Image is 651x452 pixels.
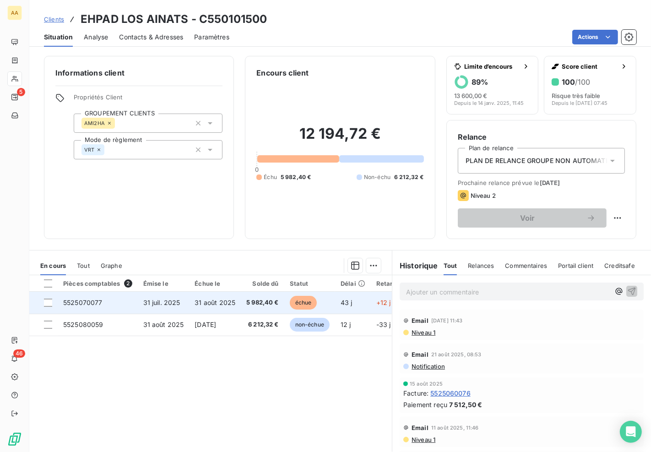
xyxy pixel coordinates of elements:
[195,280,235,287] div: Échue le
[195,321,216,328] span: [DATE]
[63,299,103,306] span: 5525070077
[40,262,66,269] span: En cours
[620,421,642,443] div: Open Intercom Messenger
[341,299,353,306] span: 43 j
[449,400,483,409] span: 7 512,50 €
[44,15,64,24] a: Clients
[412,424,429,431] span: Email
[63,321,103,328] span: 5525080059
[403,388,429,398] span: Facture :
[469,214,586,222] span: Voir
[124,279,132,288] span: 2
[376,280,406,287] div: Retard
[7,5,22,20] div: AA
[101,262,122,269] span: Graphe
[341,321,351,328] span: 12 j
[84,120,105,126] span: AMI2HA
[7,432,22,447] img: Logo LeanPay
[376,299,391,306] span: +12 j
[471,192,496,199] span: Niveau 2
[464,63,519,70] span: Limite d’encours
[411,363,445,370] span: Notification
[454,92,487,99] span: 13 600,00 €
[431,352,482,357] span: 21 août 2025, 08:53
[44,16,64,23] span: Clients
[444,262,457,269] span: Tout
[392,260,438,271] h6: Historique
[431,425,479,430] span: 11 août 2025, 11:46
[195,299,235,306] span: 31 août 2025
[246,320,279,329] span: 6 212,32 €
[81,11,267,27] h3: EHPAD LOS AINATS - C550101500
[472,77,488,87] h6: 89 %
[446,56,539,114] button: Limite d’encours89%13 600,00 €Depuis le 14 janv. 2025, 11:45
[246,298,279,307] span: 5 982,40 €
[558,262,593,269] span: Portail client
[290,318,330,332] span: non-échue
[281,173,311,181] span: 5 982,40 €
[143,321,184,328] span: 31 août 2025
[143,280,184,287] div: Émise le
[544,56,636,114] button: Score client100/100Risque très faibleDepuis le [DATE] 07:45
[412,351,429,358] span: Email
[115,119,122,127] input: Ajouter une valeur
[466,156,621,165] span: PLAN DE RELANCE GROUPE NON AUTOMATIQUE
[255,166,259,173] span: 0
[256,67,309,78] h6: Encours client
[55,67,222,78] h6: Informations client
[410,381,443,387] span: 15 août 2025
[572,30,618,44] button: Actions
[13,349,25,358] span: 46
[77,262,90,269] span: Tout
[412,317,429,324] span: Email
[17,88,25,96] span: 5
[44,33,73,42] span: Situation
[604,262,635,269] span: Creditsafe
[468,262,494,269] span: Relances
[411,436,435,443] span: Niveau 1
[458,179,625,186] span: Prochaine relance prévue le
[458,208,607,228] button: Voir
[246,280,279,287] div: Solde dû
[264,173,277,181] span: Échu
[194,33,229,42] span: Paramètres
[575,77,590,87] span: /100
[540,179,560,186] span: [DATE]
[119,33,183,42] span: Contacts & Adresses
[84,147,94,152] span: VRT
[63,279,132,288] div: Pièces comptables
[562,77,590,87] h6: 100
[403,400,447,409] span: Paiement reçu
[143,299,180,306] span: 31 juil. 2025
[84,33,108,42] span: Analyse
[104,146,112,154] input: Ajouter une valeur
[376,321,391,328] span: -33 j
[505,262,547,269] span: Commentaires
[290,296,317,310] span: échue
[74,93,222,106] span: Propriétés Client
[562,63,617,70] span: Score client
[411,329,435,336] span: Niveau 1
[430,388,471,398] span: 5525060076
[290,280,330,287] div: Statut
[256,125,423,152] h2: 12 194,72 €
[454,100,524,106] span: Depuis le 14 janv. 2025, 11:45
[341,280,365,287] div: Délai
[552,92,600,99] span: Risque très faible
[458,131,625,142] h6: Relance
[394,173,424,181] span: 6 212,32 €
[431,318,463,323] span: [DATE] 11:43
[364,173,391,181] span: Non-échu
[552,100,608,106] span: Depuis le [DATE] 07:45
